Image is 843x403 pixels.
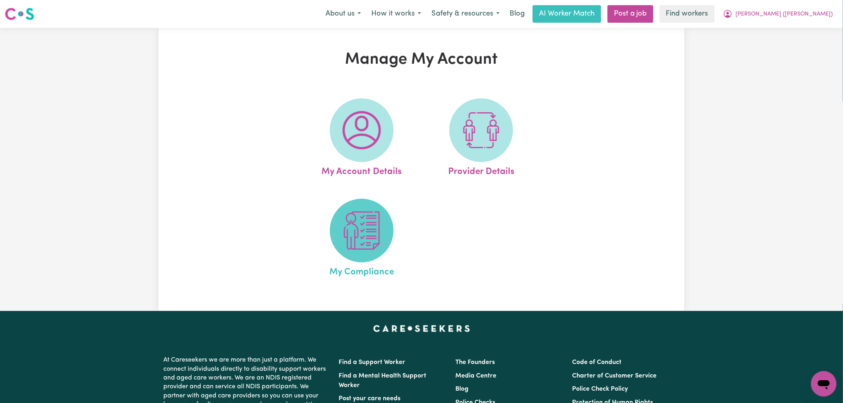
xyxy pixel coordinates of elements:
[455,359,495,366] a: The Founders
[251,50,592,69] h1: Manage My Account
[660,5,715,23] a: Find workers
[329,262,394,279] span: My Compliance
[320,6,366,22] button: About us
[455,373,496,379] a: Media Centre
[304,98,419,179] a: My Account Details
[572,359,622,366] a: Code of Conduct
[448,162,514,179] span: Provider Details
[455,386,469,392] a: Blog
[339,395,400,402] a: Post your care needs
[811,371,837,397] iframe: Button to launch messaging window
[736,10,833,19] span: [PERSON_NAME] ([PERSON_NAME])
[505,5,529,23] a: Blog
[424,98,539,179] a: Provider Details
[5,7,34,21] img: Careseekers logo
[5,5,34,23] a: Careseekers logo
[718,6,838,22] button: My Account
[572,386,628,392] a: Police Check Policy
[426,6,505,22] button: Safety & resources
[339,359,405,366] a: Find a Support Worker
[533,5,601,23] a: AI Worker Match
[608,5,653,23] a: Post a job
[373,325,470,332] a: Careseekers home page
[322,162,402,179] span: My Account Details
[572,373,657,379] a: Charter of Customer Service
[366,6,426,22] button: How it works
[304,199,419,279] a: My Compliance
[339,373,426,389] a: Find a Mental Health Support Worker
